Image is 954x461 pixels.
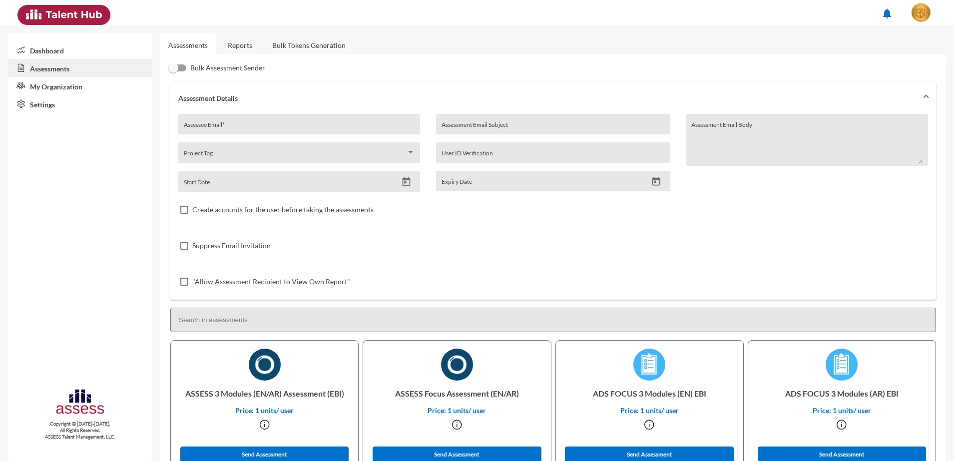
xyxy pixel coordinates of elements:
p: ADS FOCUS 3 Modules (AR) EBI [756,381,928,406]
a: Assessments [8,59,152,77]
a: Assessments [168,41,208,49]
span: Bulk Assessment Sender [190,62,265,74]
span: Create accounts for the user before taking the assessments [192,204,374,216]
div: Assessment Details [170,114,936,300]
p: ASSESS 3 Modules (EN/AR) Assessment (EBI) [179,381,350,406]
mat-panel-title: Assessment Details [178,94,916,102]
p: Price: 1 units/ user [179,406,350,415]
p: ADS FOCUS 3 Modules (EN) EBI [564,381,735,406]
p: Copyright © [DATE]-[DATE]. All Rights Reserved. ASSESS Talent Management, LLC. [8,421,152,440]
p: ASSESS Focus Assessment (EN/AR) [371,381,542,406]
span: Suppress Email Invitation [192,240,271,252]
mat-expansion-panel-header: Assessment Details [170,82,936,114]
a: Settings [8,95,152,113]
a: My Organization [8,77,152,95]
mat-icon: notifications [881,7,893,19]
button: Open calendar [398,177,415,187]
a: Dashboard [8,41,152,59]
p: Price: 1 units/ user [564,406,735,415]
p: Price: 1 units/ user [756,406,928,415]
img: assesscompany-logo.png [55,388,105,419]
span: "Allow Assessment Recipient to View Own Report" [192,276,350,288]
p: Price: 1 units/ user [371,406,542,415]
button: Open calendar [647,176,665,187]
a: Reports [220,33,260,57]
a: Bulk Tokens Generation [264,33,354,57]
input: Search in assessments [170,308,936,332]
